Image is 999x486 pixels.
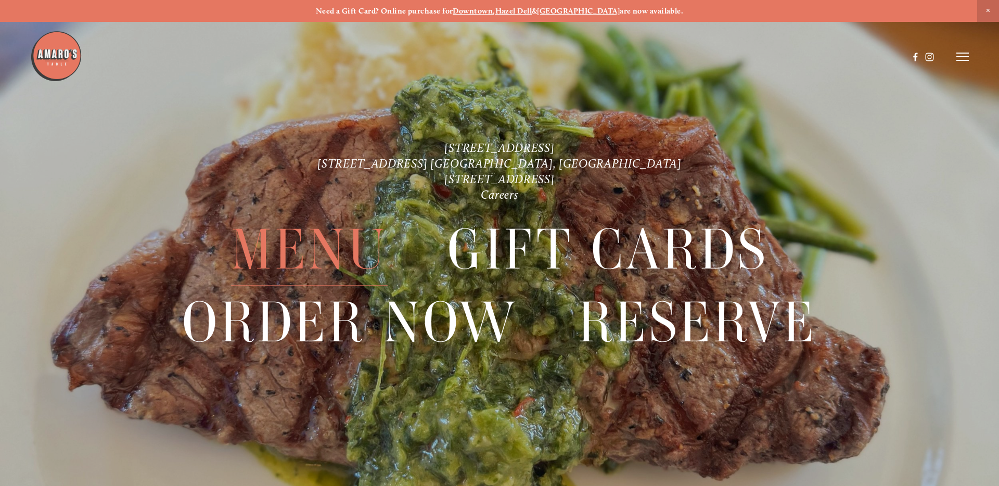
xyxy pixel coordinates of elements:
[453,6,493,16] a: Downtown
[231,213,388,285] a: Menu
[481,187,519,202] a: Careers
[620,6,683,16] strong: are now available.
[231,213,388,286] span: Menu
[493,6,495,16] strong: ,
[316,6,453,16] strong: Need a Gift Card? Online purchase for
[532,6,537,16] strong: &
[537,6,620,16] a: [GEOGRAPHIC_DATA]
[495,6,532,16] a: Hazel Dell
[30,30,82,82] img: Amaro's Table
[447,213,768,285] a: Gift Cards
[578,287,817,359] a: Reserve
[182,287,518,359] a: Order Now
[444,172,554,186] a: [STREET_ADDRESS]
[447,213,768,286] span: Gift Cards
[317,156,682,171] a: [STREET_ADDRESS] [GEOGRAPHIC_DATA], [GEOGRAPHIC_DATA]
[444,140,554,155] a: [STREET_ADDRESS]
